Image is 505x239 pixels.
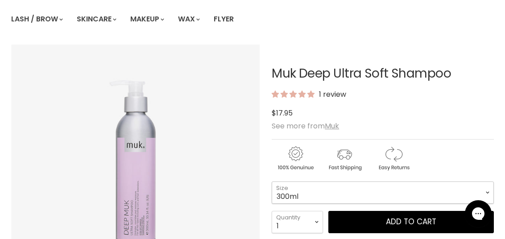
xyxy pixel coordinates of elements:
a: Flyer [207,10,240,29]
span: Add to cart [386,216,436,227]
a: Makeup [124,10,170,29]
img: returns.gif [370,145,417,172]
img: shipping.gif [321,145,368,172]
span: $17.95 [272,108,293,118]
a: Skincare [70,10,122,29]
span: 1 review [316,89,346,99]
a: Wax [171,10,205,29]
a: Muk [325,121,339,131]
img: genuine.gif [272,145,319,172]
a: Lash / Brow [4,10,68,29]
h1: Muk Deep Ultra Soft Shampoo [272,67,494,81]
span: 5.00 stars [272,89,316,99]
button: Add to cart [328,211,494,233]
iframe: Gorgias live chat messenger [460,197,496,230]
select: Quantity [272,211,323,233]
span: See more from [272,121,339,131]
